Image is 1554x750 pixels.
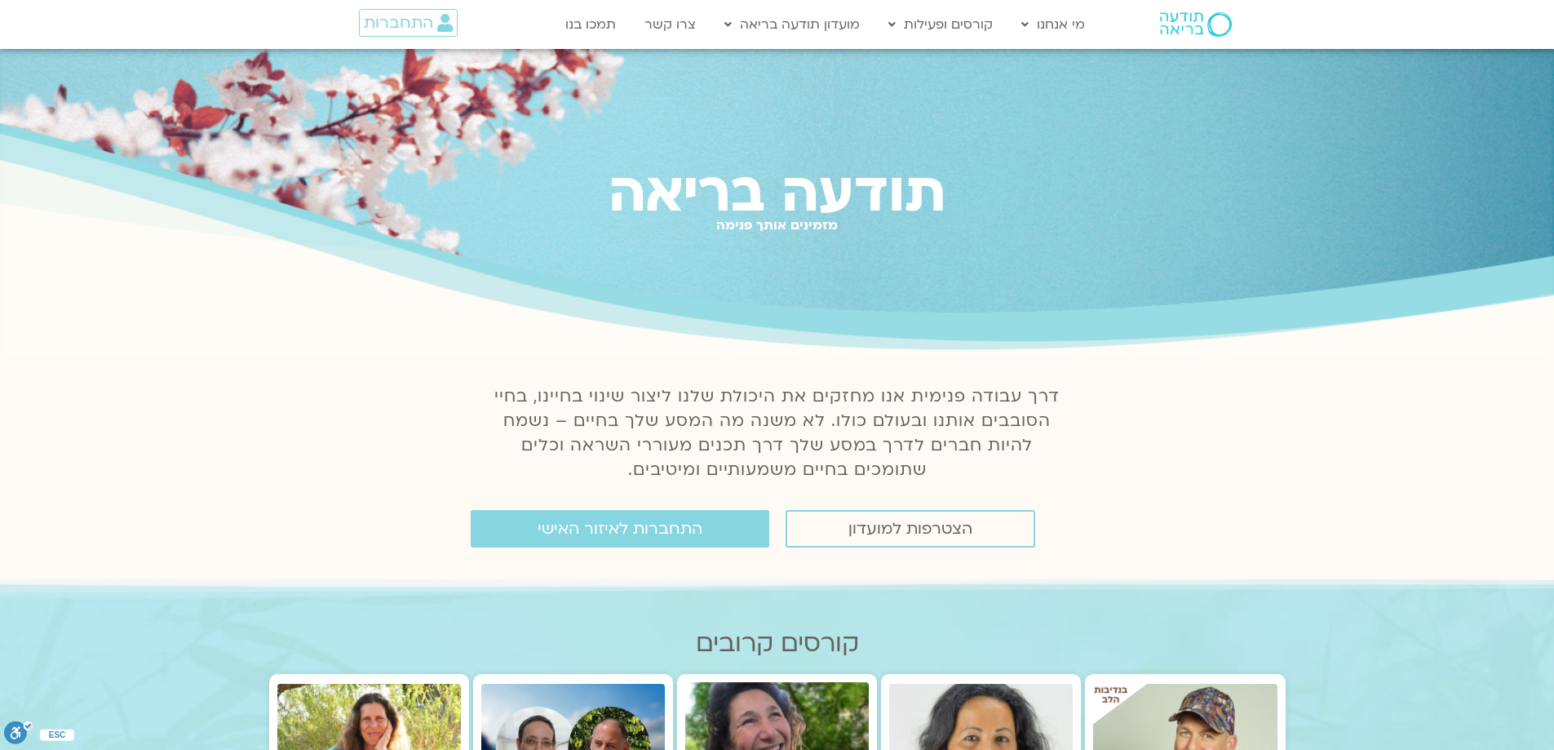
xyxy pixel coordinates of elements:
a: הצטרפות למועדון [786,510,1035,548]
h2: קורסים קרובים [269,629,1286,658]
a: צרו קשר [636,9,704,40]
a: התחברות [359,9,458,37]
a: תמכו בנו [557,9,624,40]
p: דרך עבודה פנימית אנו מחזקים את היכולת שלנו ליצור שינוי בחיינו, בחיי הסובבים אותנו ובעולם כולו. לא... [485,384,1069,482]
span: הצטרפות למועדון [848,520,972,538]
img: תודעה בריאה [1160,12,1232,37]
span: התחברות לאיזור האישי [538,520,702,538]
a: מועדון תודעה בריאה [716,9,868,40]
a: קורסים ופעילות [880,9,1001,40]
a: מי אנחנו [1013,9,1093,40]
span: התחברות [364,14,433,32]
a: התחברות לאיזור האישי [471,510,769,548]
